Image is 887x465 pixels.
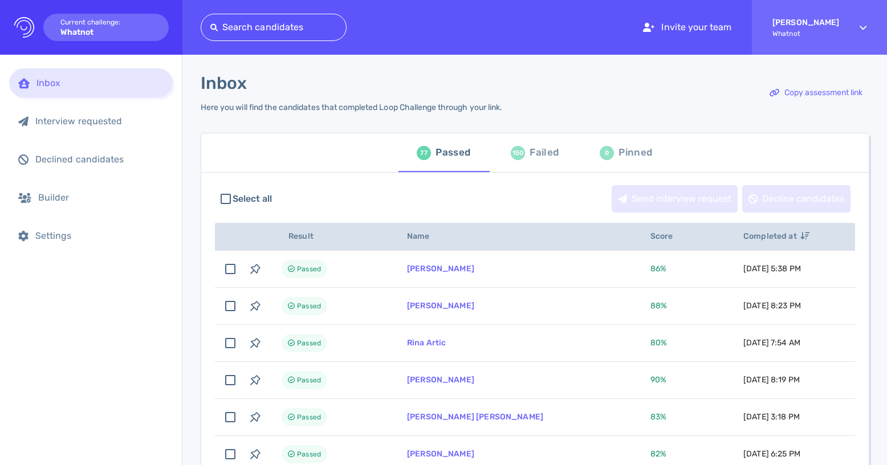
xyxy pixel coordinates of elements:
[772,18,839,27] strong: [PERSON_NAME]
[38,192,164,203] div: Builder
[763,79,869,107] button: Copy assessment link
[772,30,839,38] span: Whatnot
[407,449,474,459] a: [PERSON_NAME]
[407,412,543,422] a: [PERSON_NAME] [PERSON_NAME]
[743,186,850,212] div: Decline candidates
[407,375,474,385] a: [PERSON_NAME]
[201,73,247,93] h1: Inbox
[407,231,442,241] span: Name
[743,449,800,459] span: [DATE] 6:25 PM
[297,447,321,461] span: Passed
[35,230,164,241] div: Settings
[743,301,801,311] span: [DATE] 8:23 PM
[742,185,851,213] button: Decline candidates
[407,338,446,348] a: Rina Artic
[35,154,164,165] div: Declined candidates
[35,116,164,127] div: Interview requested
[743,375,800,385] span: [DATE] 8:19 PM
[743,231,809,241] span: Completed at
[201,103,502,112] div: Here you will find the candidates that completed Loop Challenge through your link.
[743,264,801,274] span: [DATE] 5:38 PM
[36,77,164,88] div: Inbox
[650,412,666,422] span: 83 %
[417,146,431,160] div: 77
[612,186,737,212] div: Send interview request
[407,301,474,311] a: [PERSON_NAME]
[297,373,321,387] span: Passed
[650,375,666,385] span: 90 %
[268,223,393,251] th: Result
[297,336,321,350] span: Passed
[650,449,666,459] span: 82 %
[619,144,652,161] div: Pinned
[650,264,666,274] span: 86 %
[650,231,686,241] span: Score
[436,144,470,161] div: Passed
[743,338,800,348] span: [DATE] 7:54 AM
[233,192,272,206] span: Select all
[407,264,474,274] a: [PERSON_NAME]
[511,146,525,160] div: 150
[297,262,321,276] span: Passed
[743,412,800,422] span: [DATE] 3:18 PM
[612,185,738,213] button: Send interview request
[764,80,868,106] div: Copy assessment link
[650,301,667,311] span: 88 %
[600,146,614,160] div: 0
[297,299,321,313] span: Passed
[297,410,321,424] span: Passed
[530,144,559,161] div: Failed
[650,338,667,348] span: 80 %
